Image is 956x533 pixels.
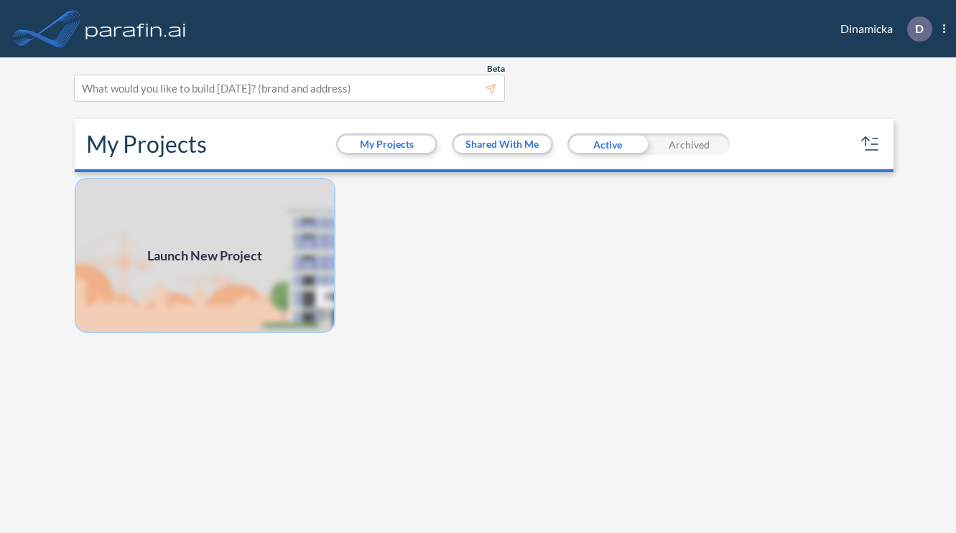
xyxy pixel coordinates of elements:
span: Launch New Project [147,246,262,265]
h2: My Projects [86,131,207,158]
button: sort [859,133,882,156]
span: Beta [487,63,505,75]
img: logo [83,14,189,43]
div: Archived [649,133,730,155]
a: Launch New Project [75,178,336,333]
img: add [75,178,336,333]
button: My Projects [338,136,435,153]
div: Active [567,133,649,155]
div: Dinamicka [819,16,945,42]
button: Shared With Me [454,136,551,153]
p: D [915,22,924,35]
